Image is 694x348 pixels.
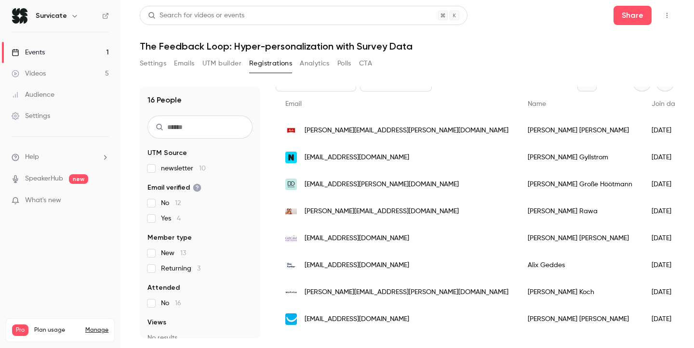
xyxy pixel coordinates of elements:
span: New [161,248,186,258]
img: douglas.de [285,179,297,190]
span: Returning [161,264,200,273]
div: [PERSON_NAME] [PERSON_NAME] [518,225,642,252]
span: What's new [25,195,61,206]
span: 12 [175,200,181,206]
div: [DATE] [642,252,691,279]
div: [PERSON_NAME] Gyllstrom [518,144,642,171]
p: No results [147,333,253,343]
h1: The Feedback Loop: Hyper-personalization with Survey Data [140,40,675,52]
button: Analytics [300,56,330,71]
span: 13 [180,250,186,257]
img: merodacosmetics.com [285,208,297,215]
span: newsletter [161,164,206,173]
span: [EMAIL_ADDRESS][DOMAIN_NAME] [305,260,409,271]
div: [DATE] [642,225,691,252]
h6: Survicate [36,11,67,21]
img: onefurther.com [285,259,297,271]
span: [PERSON_NAME][EMAIL_ADDRESS][PERSON_NAME][DOMAIN_NAME] [305,126,508,136]
div: Audience [12,90,54,100]
span: Member type [147,233,192,243]
span: No [161,198,181,208]
div: [DATE] [642,171,691,198]
span: Name [528,101,546,107]
div: Events [12,48,45,57]
span: [PERSON_NAME][EMAIL_ADDRESS][DOMAIN_NAME] [305,206,459,217]
span: [PERSON_NAME][EMAIL_ADDRESS][PERSON_NAME][DOMAIN_NAME] [305,287,508,297]
div: [PERSON_NAME] [PERSON_NAME] [518,117,642,144]
div: Settings [12,111,50,121]
button: Emails [174,56,194,71]
span: Help [25,152,39,162]
span: Plan usage [34,326,80,334]
div: [DATE] [642,144,691,171]
img: giftcardpartners.com [285,232,297,244]
div: [PERSON_NAME] Koch [518,279,642,306]
span: UTM Source [147,148,187,158]
span: [EMAIL_ADDRESS][DOMAIN_NAME] [305,153,409,163]
img: getresponse.com [285,313,297,325]
img: next-insurance.com [285,152,297,163]
span: Pro [12,324,28,336]
div: Alix Geddes [518,252,642,279]
button: Settings [140,56,166,71]
iframe: Noticeable Trigger [97,196,109,205]
span: 10 [199,165,206,172]
div: [PERSON_NAME] Große Höötmann [518,171,642,198]
span: Yes [161,214,181,223]
div: [DATE] [642,306,691,333]
span: 3 [197,265,200,272]
span: [EMAIL_ADDRESS][PERSON_NAME][DOMAIN_NAME] [305,180,459,190]
span: new [69,174,88,184]
img: workwise.io [285,291,297,294]
div: [PERSON_NAME] [PERSON_NAME] [518,306,642,333]
span: Email [285,101,302,107]
a: Manage [85,326,108,334]
li: help-dropdown-opener [12,152,109,162]
button: Polls [337,56,351,71]
div: [DATE] [642,279,691,306]
button: CTA [359,56,372,71]
span: Join date [652,101,681,107]
div: Search for videos or events [148,11,244,21]
img: melitta.de [285,125,297,136]
button: Share [614,6,652,25]
h1: 16 People [147,94,182,106]
div: Videos [12,69,46,78]
div: [PERSON_NAME] Rawa [518,198,642,225]
span: 4 [177,215,181,222]
div: [DATE] [642,198,691,225]
img: Survicate [12,8,27,24]
span: Attended [147,283,180,293]
span: Email verified [147,183,201,193]
button: UTM builder [202,56,241,71]
span: Views [147,318,166,327]
span: No [161,298,181,308]
div: [DATE] [642,117,691,144]
span: 16 [175,300,181,307]
button: Registrations [249,56,292,71]
a: SpeakerHub [25,174,63,184]
span: [EMAIL_ADDRESS][DOMAIN_NAME] [305,314,409,324]
span: [EMAIL_ADDRESS][DOMAIN_NAME] [305,233,409,244]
